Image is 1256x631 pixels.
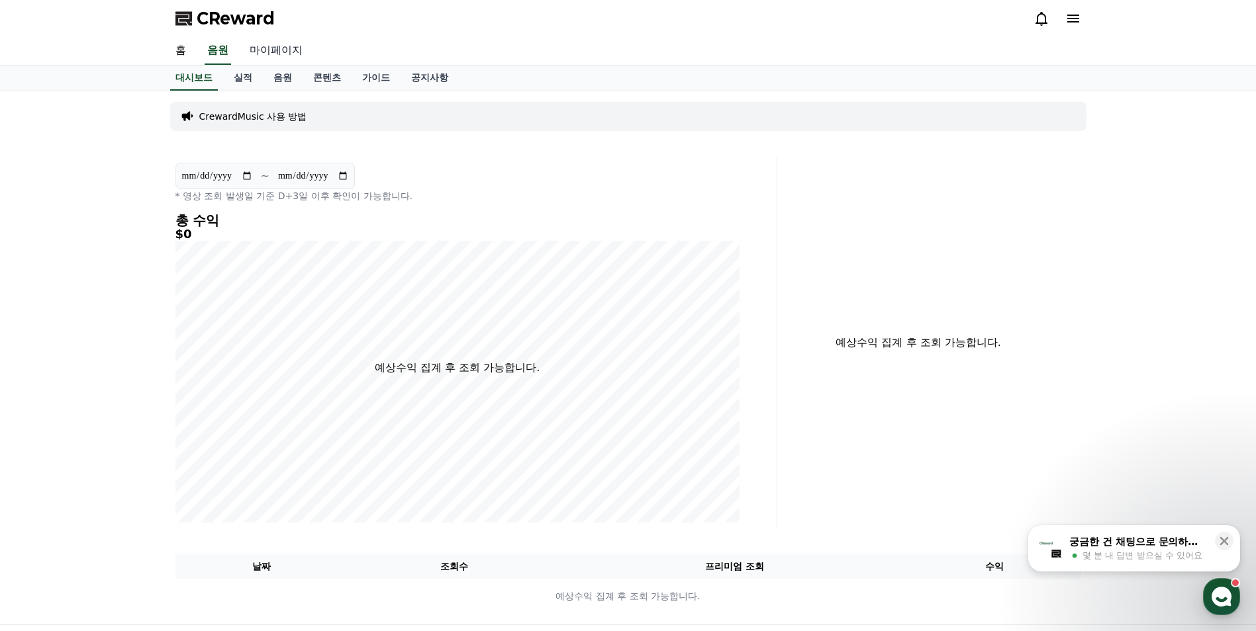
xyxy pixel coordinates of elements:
p: ~ [261,168,269,184]
a: 홈 [165,37,197,65]
a: 홈 [4,419,87,452]
p: 예상수익 집계 후 조회 가능합니다. [375,360,540,376]
a: 설정 [171,419,254,452]
a: CReward [175,8,275,29]
a: 음원 [263,65,303,91]
a: 공지사항 [401,65,459,91]
a: 음원 [205,37,231,65]
p: 예상수익 집계 후 조회 가능합니다. [176,589,1081,603]
h4: 총 수익 [175,213,740,228]
a: 가이드 [352,65,401,91]
th: 프리미엄 조회 [561,554,908,579]
a: CrewardMusic 사용 방법 [199,110,307,123]
span: 설정 [205,439,220,450]
span: 대화 [121,440,137,450]
a: 대화 [87,419,171,452]
a: 마이페이지 [239,37,313,65]
a: 대시보드 [170,65,218,91]
th: 날짜 [175,554,348,579]
span: CReward [197,8,275,29]
h5: $0 [175,228,740,241]
span: 홈 [42,439,50,450]
th: 조회수 [348,554,560,579]
a: 콘텐츠 [303,65,352,91]
th: 수익 [908,554,1081,579]
a: 실적 [223,65,263,91]
p: * 영상 조회 발생일 기준 D+3일 이후 확인이 가능합니다. [175,189,740,202]
p: 예상수익 집계 후 조회 가능합니다. [788,335,1049,351]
